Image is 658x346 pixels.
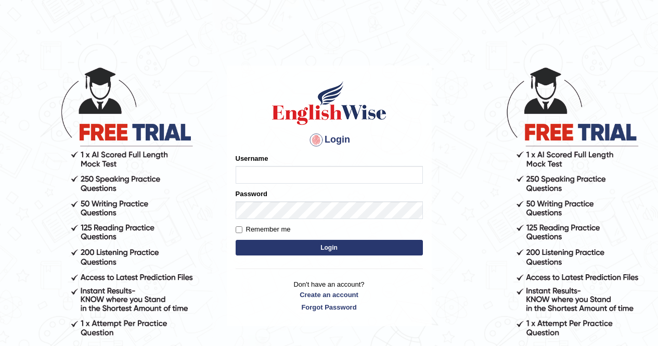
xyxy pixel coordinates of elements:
h4: Login [236,132,423,148]
label: Remember me [236,224,291,235]
p: Don't have an account? [236,279,423,312]
a: Create an account [236,290,423,300]
a: Forgot Password [236,302,423,312]
label: Username [236,153,268,163]
label: Password [236,189,267,199]
button: Login [236,240,423,255]
img: Logo of English Wise sign in for intelligent practice with AI [270,80,389,126]
input: Remember me [236,226,242,233]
